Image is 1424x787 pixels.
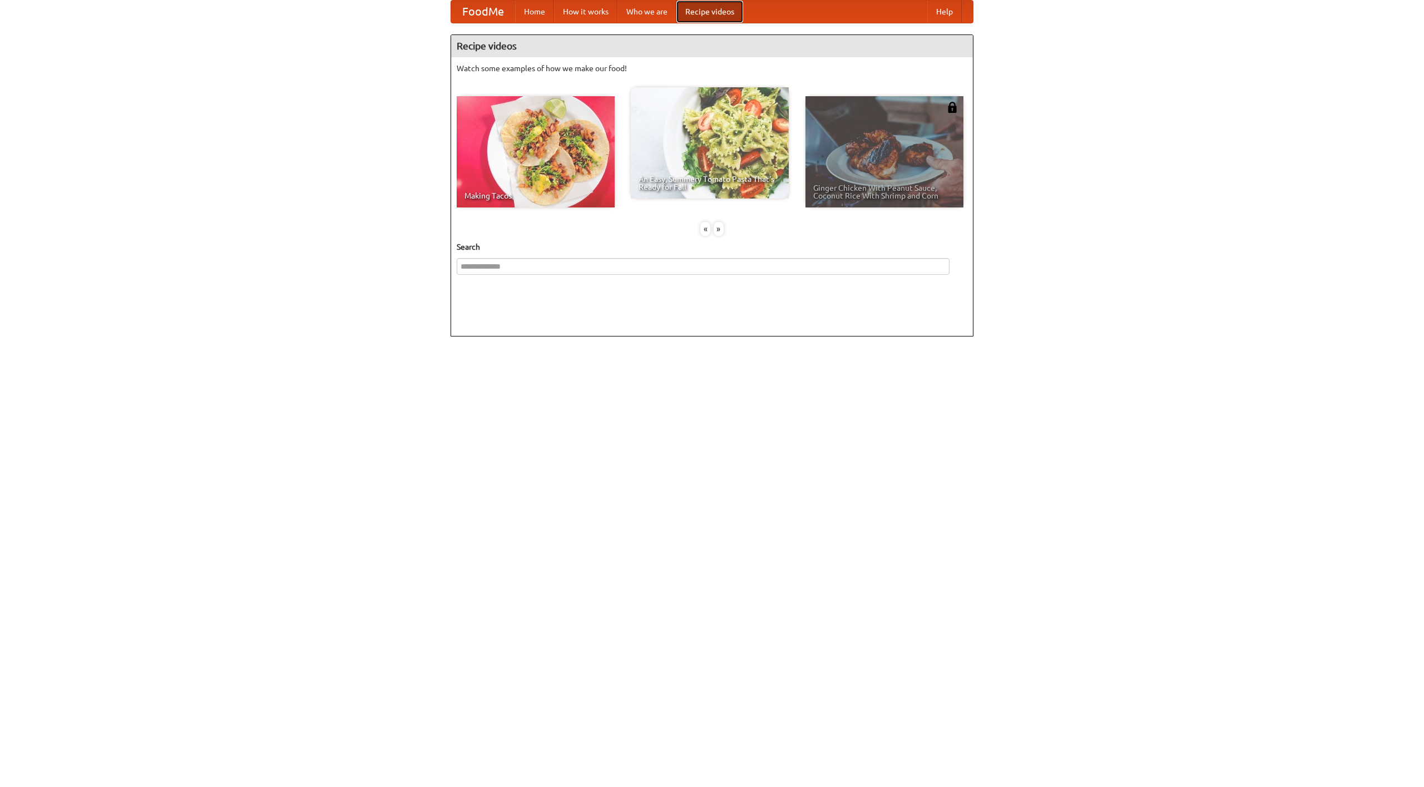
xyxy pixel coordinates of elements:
div: » [714,222,724,236]
a: An Easy, Summery Tomato Pasta That's Ready for Fall [631,87,789,199]
a: Making Tacos [457,96,615,207]
span: An Easy, Summery Tomato Pasta That's Ready for Fall [639,175,781,191]
h4: Recipe videos [451,35,973,57]
div: « [700,222,710,236]
a: Help [927,1,962,23]
img: 483408.png [947,102,958,113]
p: Watch some examples of how we make our food! [457,63,967,74]
a: Who we are [617,1,676,23]
h5: Search [457,241,967,253]
a: FoodMe [451,1,515,23]
a: Home [515,1,554,23]
a: Recipe videos [676,1,743,23]
span: Making Tacos [464,192,607,200]
a: How it works [554,1,617,23]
